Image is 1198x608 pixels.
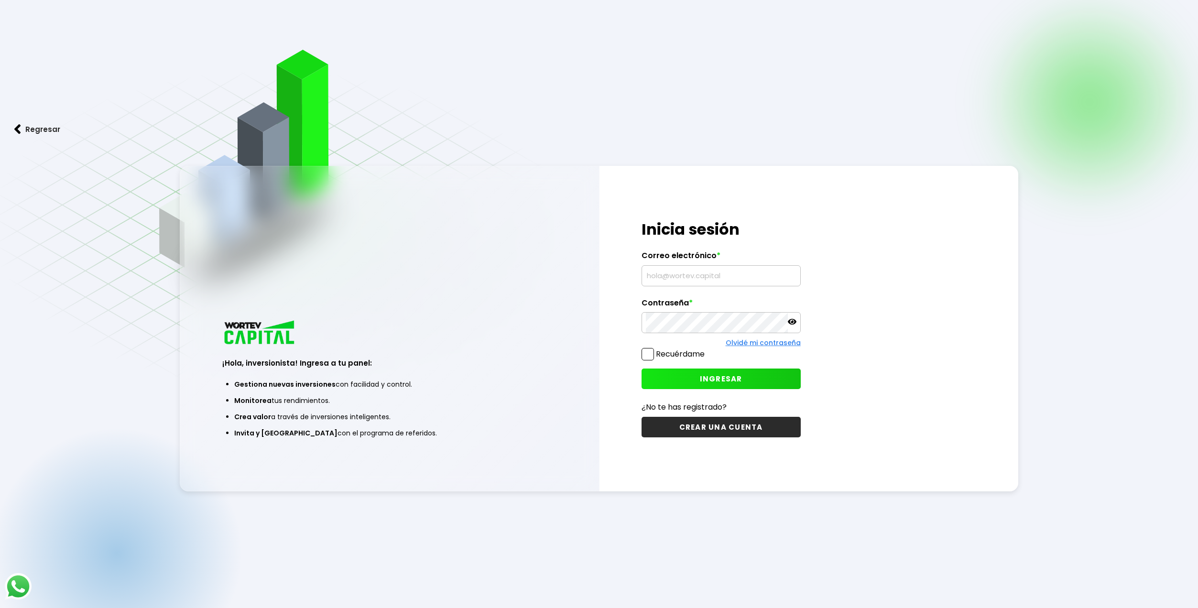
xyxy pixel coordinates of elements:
[234,392,545,409] li: tus rendimientos.
[646,266,796,286] input: hola@wortev.capital
[642,251,801,265] label: Correo electrónico
[656,348,705,359] label: Recuérdame
[234,409,545,425] li: a través de inversiones inteligentes.
[234,376,545,392] li: con facilidad y control.
[642,401,801,413] p: ¿No te has registrado?
[642,218,801,241] h1: Inicia sesión
[234,428,338,438] span: Invita y [GEOGRAPHIC_DATA]
[234,412,271,422] span: Crea valor
[700,374,742,384] span: INGRESAR
[5,573,32,600] img: logos_whatsapp-icon.242b2217.svg
[642,298,801,313] label: Contraseña
[234,396,272,405] span: Monitorea
[14,124,21,134] img: flecha izquierda
[222,358,557,369] h3: ¡Hola, inversionista! Ingresa a tu panel:
[726,338,801,347] a: Olvidé mi contraseña
[642,401,801,437] a: ¿No te has registrado?CREAR UNA CUENTA
[642,369,801,389] button: INGRESAR
[234,380,336,389] span: Gestiona nuevas inversiones
[222,319,298,347] img: logo_wortev_capital
[234,425,545,441] li: con el programa de referidos.
[642,417,801,437] button: CREAR UNA CUENTA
